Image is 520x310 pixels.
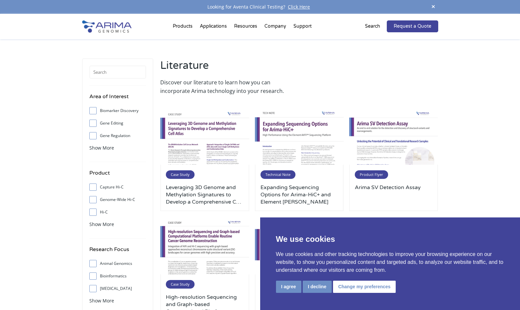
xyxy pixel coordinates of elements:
label: [MEDICAL_DATA] [89,284,146,294]
span: Case Study [166,170,195,179]
span: Show More [89,145,114,151]
span: Case Study [166,280,195,289]
a: Expanding Sequencing Options for Arima-HiC+ and Element [PERSON_NAME] [260,184,338,206]
button: Change my preferences [333,281,396,293]
button: I agree [276,281,301,293]
button: I decline [303,281,332,293]
label: Bioinformatics [89,271,146,281]
img: Arima-Genomics-logo [82,20,132,33]
p: We use cookies [276,233,505,245]
span: Show More [89,297,114,304]
img: Image_Case-study_High-resolution-Sequencing-and-Graph-based-Computational-Platforms-Enable-Routin... [160,221,249,274]
span: Technical Note [260,170,295,179]
div: Looking for Aventa Clinical Testing? [82,3,438,11]
h4: Product [89,169,146,182]
p: We use cookies and other tracking technologies to improve your browsing experience on our website... [276,250,505,274]
input: Search [89,66,146,79]
label: Biomarker Discovery [89,106,146,116]
img: Leveraging-3D-Genome-and-Methylation-Signatures-500x300.png [160,112,249,165]
p: Search [365,22,380,31]
label: Gene Editing [89,118,146,128]
a: Request a Quote [387,20,438,32]
a: Arima SV Detection Assay [355,184,433,206]
p: Discover our literature to learn how you can incorporate Arima technology into your research. [160,78,296,95]
h2: Literature [160,58,296,78]
img: Expanding-Sequencing-Options-500x300.png [255,112,344,165]
label: Hi-C [89,207,146,217]
label: Genome-Wide Hi-C [89,195,146,205]
label: Capture Hi-C [89,182,146,192]
label: Gene Regulation [89,131,146,141]
span: Show More [89,221,114,227]
img: Arima-SV-Detection-Assay-500x300.png [349,112,438,165]
h4: Area of Interest [89,92,146,106]
span: Product Flyer [355,170,388,179]
img: Image_Case-Study_Delineating-the-Mechanisms-through-which-an-Intronic-Germline-Variant-Impacts-Ac... [255,221,344,274]
a: Leveraging 3D Genome and Methylation Signatures to Develop a Comprehensive Cell Atlas [166,184,244,206]
a: Click Here [285,4,313,10]
h4: Research Focus [89,245,146,259]
label: Animal Genomics [89,259,146,268]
